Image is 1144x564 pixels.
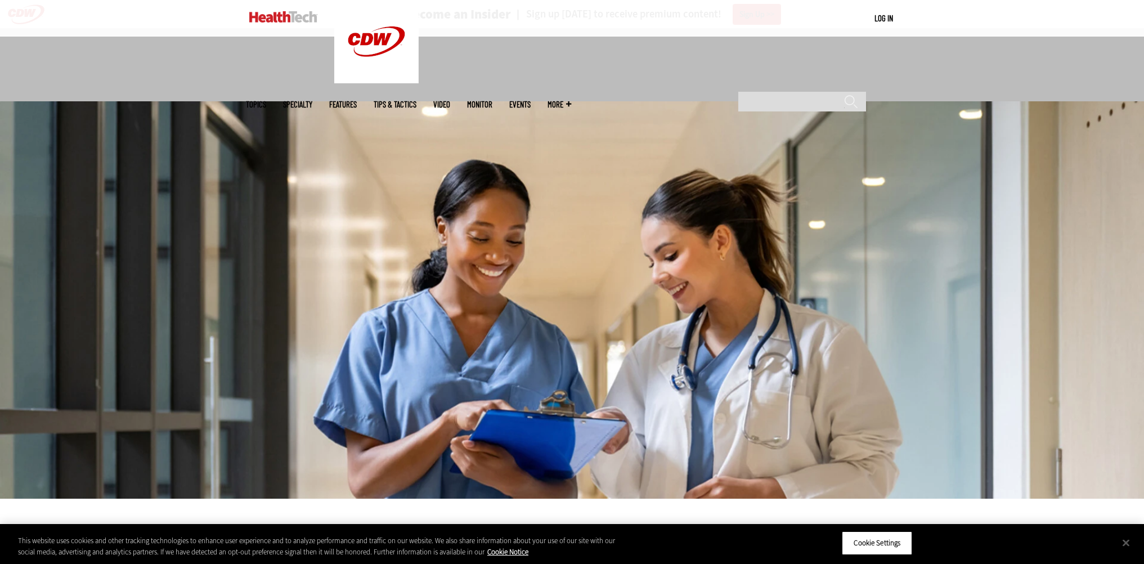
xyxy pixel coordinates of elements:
a: Features [329,100,357,109]
a: Tips & Tactics [374,100,416,109]
img: Home [249,11,317,23]
a: Video [433,100,450,109]
a: Events [509,100,531,109]
span: Specialty [283,100,312,109]
button: Close [1114,530,1138,555]
a: CDW [334,74,419,86]
a: More information about your privacy [487,547,528,557]
a: Log in [874,13,893,23]
div: User menu [874,12,893,24]
div: This website uses cookies and other tracking technologies to enhance user experience and to analy... [18,535,629,557]
button: Cookie Settings [842,531,912,555]
a: MonITor [467,100,492,109]
span: Topics [246,100,266,109]
span: More [548,100,571,109]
